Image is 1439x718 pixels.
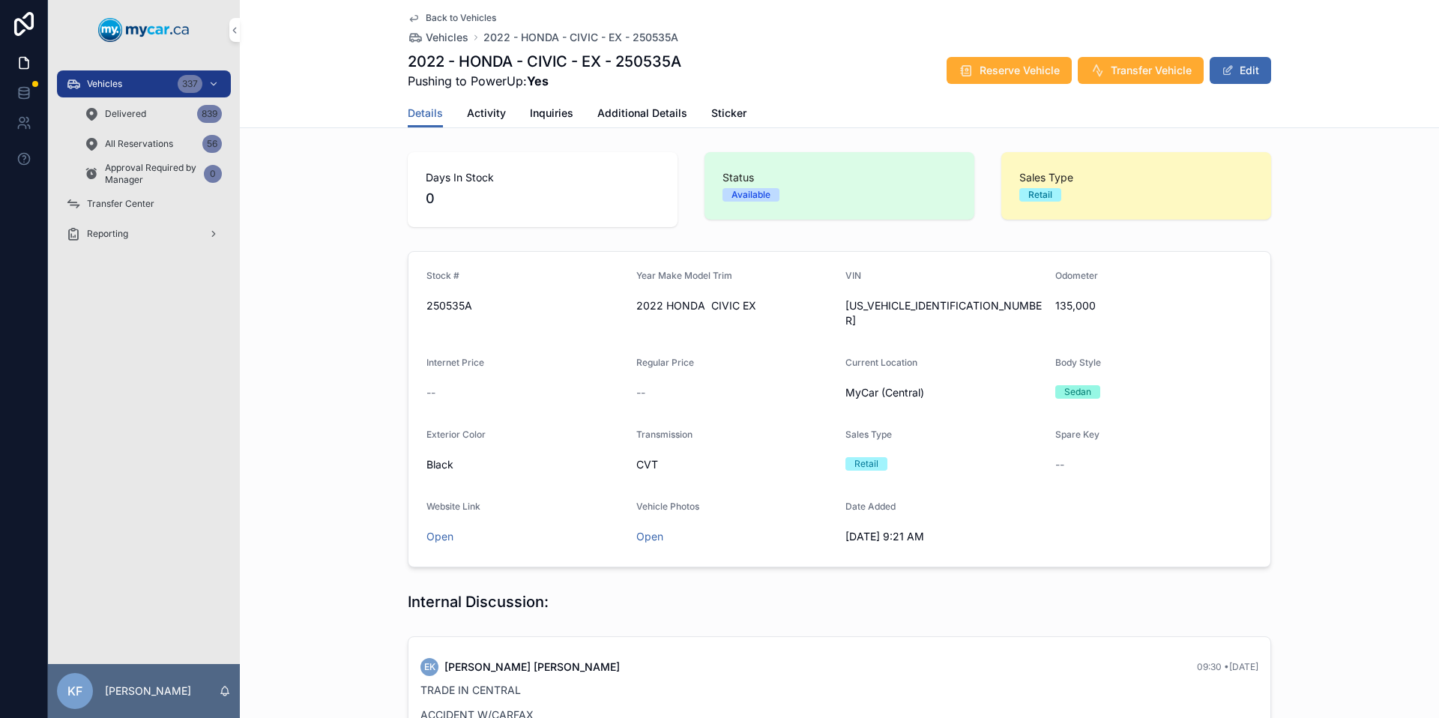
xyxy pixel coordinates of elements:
span: Back to Vehicles [426,12,496,24]
span: EK [424,661,435,673]
span: Sticker [711,106,746,121]
a: Approval Required by Manager0 [75,160,231,187]
span: KF [67,682,82,700]
div: 337 [178,75,202,93]
span: Regular Price [636,357,694,368]
span: MyCar (Central) [845,385,924,400]
span: Internet Price [426,357,484,368]
span: -- [1055,457,1064,472]
span: 0 [426,188,660,209]
strong: Yes [527,73,549,88]
span: -- [636,385,645,400]
span: Transmission [636,429,693,440]
span: Inquiries [530,106,573,121]
span: Reserve Vehicle [980,63,1060,78]
span: 09:30 • [DATE] [1197,661,1258,672]
div: Retail [854,457,878,471]
span: Transfer Center [87,198,154,210]
div: 0 [204,165,222,183]
div: Retail [1028,188,1052,202]
span: Stock # [426,270,459,281]
span: Year Make Model Trim [636,270,732,281]
span: Reporting [87,228,128,240]
h1: Internal Discussion: [408,591,549,612]
a: 2022 - HONDA - CIVIC - EX - 250535A [483,30,678,45]
a: Vehicles [408,30,468,45]
a: Back to Vehicles [408,12,496,24]
a: Sticker [711,100,746,130]
span: Details [408,106,443,121]
span: Transfer Vehicle [1111,63,1192,78]
span: Additional Details [597,106,687,121]
span: [US_VEHICLE_IDENTIFICATION_NUMBER] [845,298,1043,328]
div: Available [731,188,770,202]
div: 839 [197,105,222,123]
a: Reporting [57,220,231,247]
span: Exterior Color [426,429,486,440]
span: Vehicles [426,30,468,45]
a: Delivered839 [75,100,231,127]
span: Website Link [426,501,480,512]
p: TRADE IN CENTRAL [420,682,1258,698]
a: Open [426,530,453,543]
a: Vehicles337 [57,70,231,97]
div: 56 [202,135,222,153]
span: Black [426,457,453,472]
a: Inquiries [530,100,573,130]
span: Approval Required by Manager [105,162,198,186]
span: All Reservations [105,138,173,150]
span: Delivered [105,108,146,120]
a: Activity [467,100,506,130]
p: [PERSON_NAME] [105,684,191,699]
span: Vehicle Photos [636,501,699,512]
span: Activity [467,106,506,121]
a: Additional Details [597,100,687,130]
span: 135,000 [1055,298,1253,313]
button: Reserve Vehicle [947,57,1072,84]
a: Open [636,530,663,543]
button: Edit [1210,57,1271,84]
span: 2022 HONDA CIVIC EX [636,298,834,313]
span: Sales Type [1019,170,1253,185]
a: All Reservations56 [75,130,231,157]
span: Days In Stock [426,170,660,185]
button: Transfer Vehicle [1078,57,1204,84]
span: 250535A [426,298,624,313]
h1: 2022 - HONDA - CIVIC - EX - 250535A [408,51,681,72]
img: App logo [98,18,190,42]
span: Status [722,170,956,185]
span: [DATE] 9:21 AM [845,529,1043,544]
span: Date Added [845,501,896,512]
span: Sales Type [845,429,892,440]
div: scrollable content [48,60,240,267]
span: Spare Key [1055,429,1099,440]
span: VIN [845,270,861,281]
div: Sedan [1064,385,1091,399]
span: Current Location [845,357,917,368]
span: CVT [636,457,834,472]
span: Body Style [1055,357,1101,368]
span: Odometer [1055,270,1098,281]
span: [PERSON_NAME] [PERSON_NAME] [444,660,620,675]
span: Vehicles [87,78,122,90]
a: Details [408,100,443,128]
span: Pushing to PowerUp: [408,72,681,90]
span: -- [426,385,435,400]
a: Transfer Center [57,190,231,217]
